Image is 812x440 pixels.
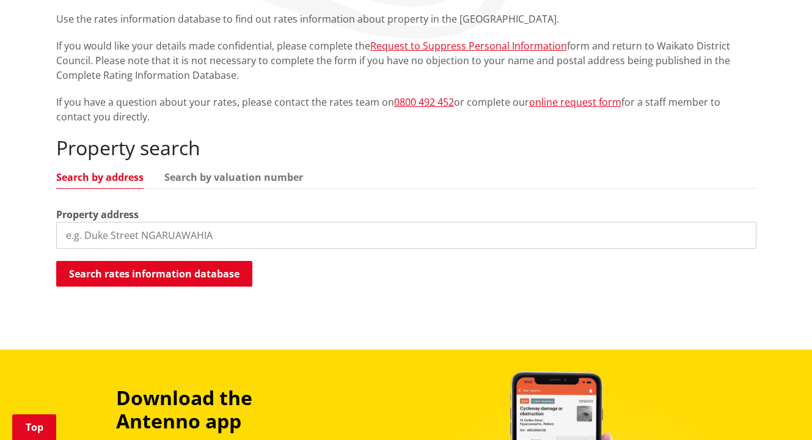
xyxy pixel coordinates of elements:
button: Search rates information database [56,261,252,287]
a: Search by valuation number [164,172,303,182]
a: online request form [529,95,621,109]
a: 0800 492 452 [394,95,454,109]
h3: Download the Antenno app [116,386,337,433]
a: Request to Suppress Personal Information [370,39,567,53]
h2: Property search [56,136,756,159]
a: Search by address [56,172,144,182]
p: If you would like your details made confidential, please complete the form and return to Waikato ... [56,38,756,82]
iframe: Messenger Launcher [756,389,800,433]
input: e.g. Duke Street NGARUAWAHIA [56,222,756,249]
p: If you have a question about your rates, please contact the rates team on or complete our for a s... [56,95,756,124]
p: Use the rates information database to find out rates information about property in the [GEOGRAPHI... [56,12,756,26]
a: Top [12,414,56,440]
label: Property address [56,207,139,222]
